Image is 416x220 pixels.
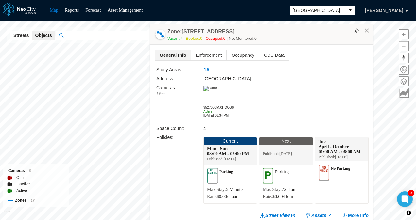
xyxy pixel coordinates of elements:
[16,187,27,194] label: Active
[186,36,206,41] span: Booked: 0
[345,6,355,15] button: select
[85,8,101,13] a: Forecast
[156,76,174,81] label: Address:
[204,66,210,73] span: 1A
[31,199,34,202] span: 17
[29,169,31,173] span: 8
[305,212,332,219] a: Assets
[354,28,359,33] img: svg%3e
[407,209,411,216] span: Toggle attribution
[399,53,408,63] span: Reset bearing to north
[203,75,310,82] div: [GEOGRAPHIC_DATA]
[203,110,212,113] span: Active
[348,212,369,219] span: More Info
[399,76,409,86] button: Layers management
[206,36,229,41] span: Occupied: 0
[16,174,27,181] label: Offline
[399,41,409,51] button: Zoom out
[156,91,203,97] div: 1 item
[156,135,173,140] label: Policies :
[156,67,182,72] label: Study Areas:
[399,53,409,63] button: Reset bearing to north
[50,8,58,13] a: Map
[399,30,408,39] span: Zoom in
[399,41,408,51] span: Zoom out
[260,212,296,219] a: Street View
[259,50,289,60] span: CDS Data
[311,212,326,219] span: Assets
[405,209,413,217] button: Toggle attribution
[203,106,236,110] div: 95270005N0HQQB6I
[265,212,290,219] span: Street View
[399,65,409,75] button: Home
[167,28,234,35] h4: Zone: [STREET_ADDRESS]
[399,88,409,98] button: Key metrics
[108,8,143,13] a: Asset Management
[167,36,186,41] span: Vacant: 4
[203,114,236,118] div: [DATE] 01:34 PM
[191,50,226,60] span: Enforcement
[155,50,191,60] span: General Info
[16,181,30,187] label: Inactive
[156,85,176,90] label: Cameras :
[32,31,55,40] button: Objects
[8,167,64,174] div: Cameras
[65,8,79,13] a: Reports
[203,125,310,132] div: 4
[342,212,369,219] button: More Info
[10,31,32,40] button: Streets
[399,29,409,39] button: Zoom in
[293,7,342,14] span: [GEOGRAPHIC_DATA]
[203,66,210,73] button: 1A
[203,86,219,91] img: camera
[13,32,29,39] span: Streets
[156,126,184,131] label: Space Count:
[365,7,403,14] span: [PERSON_NAME]
[35,32,52,39] span: Objects
[408,190,414,196] div: 3
[358,5,410,16] button: [PERSON_NAME]
[227,50,259,60] span: Occupancy
[3,211,10,218] a: Mapbox homepage
[229,36,256,41] span: Not Monitored: 0
[8,197,64,204] div: Zones
[364,28,370,34] button: Close popup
